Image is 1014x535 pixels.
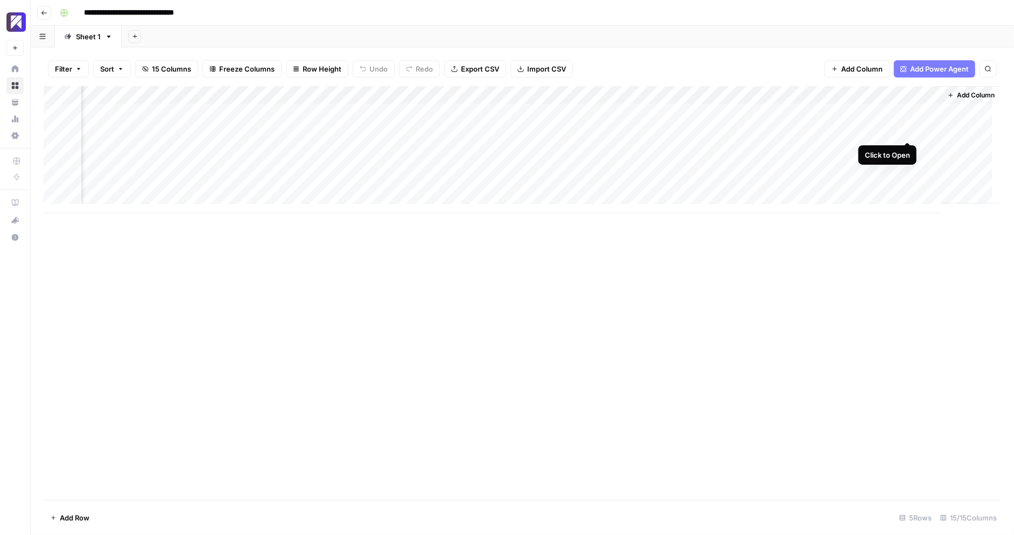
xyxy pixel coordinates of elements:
span: Redo [416,64,433,74]
button: Add Row [44,509,96,526]
button: Import CSV [511,60,573,78]
button: Filter [48,60,89,78]
span: Filter [55,64,72,74]
img: Overjet - Test Logo [6,12,26,32]
span: Sort [100,64,114,74]
button: Export CSV [444,60,506,78]
div: What's new? [7,212,23,228]
button: Add Column [943,88,999,102]
button: Row Height [286,60,348,78]
a: Home [6,60,24,78]
div: Click to Open [865,150,910,160]
button: Sort [93,60,131,78]
span: Add Column [957,90,995,100]
button: Workspace: Overjet - Test [6,9,24,36]
span: Add Row [60,512,89,523]
a: AirOps Academy [6,194,24,212]
span: Add Column [841,64,883,74]
button: Help + Support [6,229,24,246]
button: Freeze Columns [202,60,282,78]
a: Settings [6,127,24,144]
div: 15/15 Columns [936,509,1001,526]
span: Undo [369,64,388,74]
span: Add Power Agent [910,64,969,74]
button: Add Column [824,60,890,78]
div: Sheet 1 [76,31,101,42]
button: 15 Columns [135,60,198,78]
span: Freeze Columns [219,64,275,74]
button: Undo [353,60,395,78]
button: What's new? [6,212,24,229]
div: 5 Rows [895,509,936,526]
span: 15 Columns [152,64,191,74]
span: Import CSV [527,64,566,74]
a: Sheet 1 [55,26,122,47]
span: Export CSV [461,64,499,74]
button: Add Power Agent [894,60,975,78]
span: Row Height [303,64,341,74]
a: Usage [6,110,24,128]
a: Browse [6,77,24,94]
button: Redo [399,60,440,78]
a: Your Data [6,94,24,111]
